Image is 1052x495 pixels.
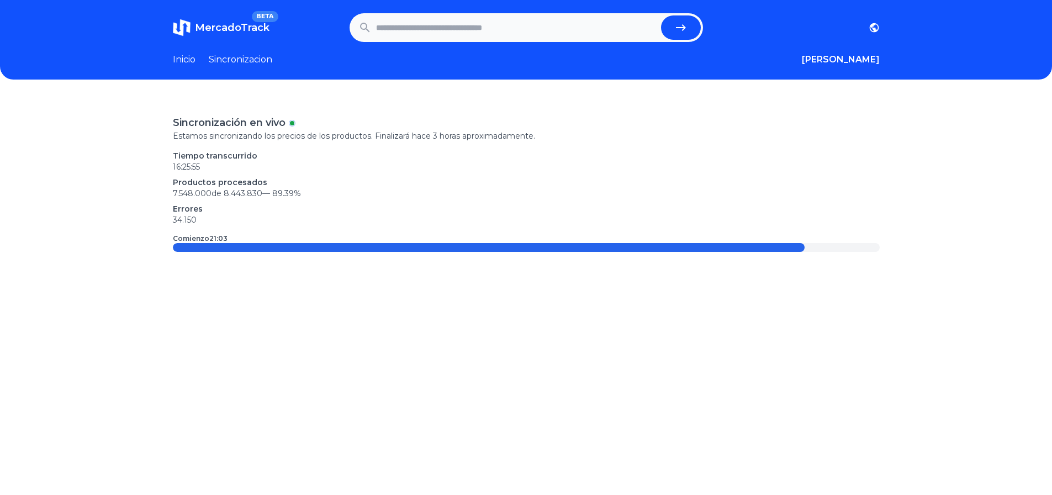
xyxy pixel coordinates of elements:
[173,234,228,243] p: Comienzo
[272,188,301,198] span: 89.39 %
[173,203,880,214] p: Errores
[173,115,286,130] p: Sincronización en vivo
[802,53,880,66] button: [PERSON_NAME]
[209,234,228,243] time: 21:03
[173,19,269,36] a: MercadoTrackBETA
[173,53,195,66] a: Inicio
[252,11,278,22] span: BETA
[173,19,191,36] img: MercadoTrack
[195,22,269,34] span: MercadoTrack
[173,130,880,141] p: Estamos sincronizando los precios de los productos. Finalizará hace 3 horas aproximadamente.
[173,177,880,188] p: Productos procesados
[173,150,880,161] p: Tiempo transcurrido
[173,214,880,225] p: 34.150
[209,53,272,66] a: Sincronizacion
[173,188,880,199] p: 7.548.000 de 8.443.830 —
[173,162,200,172] time: 16:25:55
